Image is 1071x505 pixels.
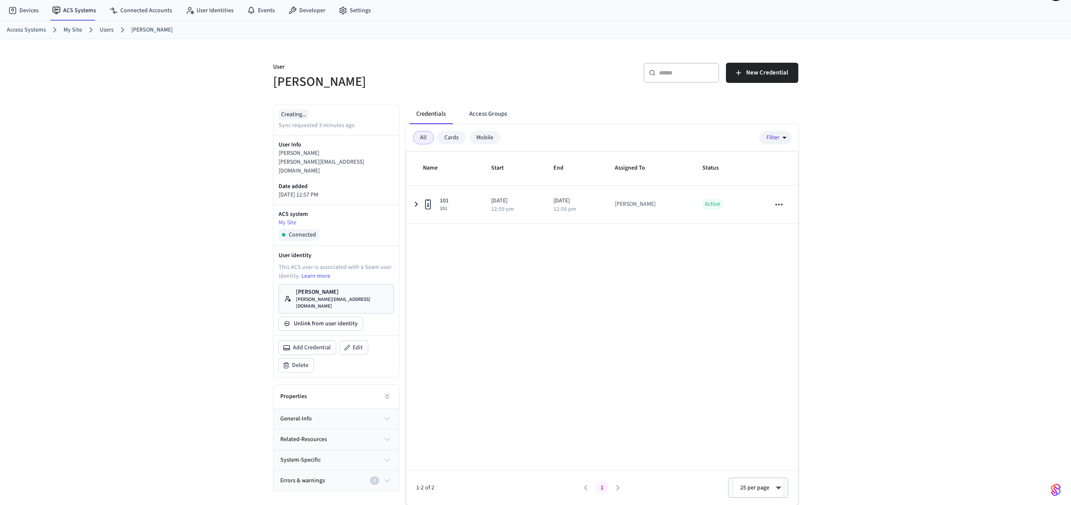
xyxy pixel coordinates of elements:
[280,476,325,485] span: Errors & warnings
[416,484,578,492] span: 1-2 of 2
[280,456,321,465] span: system-specific
[100,26,114,35] a: Users
[279,141,394,149] p: User Info
[615,200,656,209] div: [PERSON_NAME]
[279,284,394,314] a: [PERSON_NAME][PERSON_NAME][EMAIL_ADDRESS][DOMAIN_NAME]
[702,199,723,210] p: Active
[103,3,179,18] a: Connected Accounts
[437,131,466,144] div: Cards
[279,341,336,354] button: Add Credential
[274,470,399,491] button: Errors & warnings0
[469,131,500,144] div: Mobile
[301,272,330,280] a: Learn more
[279,218,394,227] a: My Site
[578,481,626,494] nav: pagination navigation
[1051,483,1061,497] img: SeamLogoGradient.69752ec5.svg
[440,197,449,205] span: 101
[491,206,514,212] p: 12:59 pm
[491,197,533,205] p: [DATE]
[289,231,316,239] span: Connected
[279,121,355,130] p: Sync requested 3 minutes ago
[406,151,798,224] table: sticky table
[279,149,394,158] p: [PERSON_NAME]
[274,450,399,470] button: system-specific
[279,317,363,330] button: Unlink from user identity
[7,26,46,35] a: Access Systems
[353,343,363,352] span: Edit
[413,131,434,144] div: All
[279,263,394,281] p: This ACS user is associated with a Seam user identity.
[179,3,240,18] a: User Identities
[274,429,399,449] button: related-resources
[491,162,515,175] span: Start
[273,63,531,73] p: User
[131,26,173,35] a: [PERSON_NAME]
[279,158,394,175] p: [PERSON_NAME][EMAIL_ADDRESS][DOMAIN_NAME]
[595,481,609,494] button: page 1
[64,26,82,35] a: My Site
[280,415,312,423] span: general-info
[2,3,45,18] a: Devices
[462,104,514,124] button: Access Groups
[553,197,595,205] p: [DATE]
[279,191,394,199] p: [DATE] 12:57 PM
[553,162,574,175] span: End
[279,251,394,260] p: User identity
[279,210,394,218] p: ACS system
[279,109,308,120] div: Creating...
[280,392,307,401] h2: Properties
[746,67,788,78] span: New Credential
[423,162,449,175] span: Name
[759,131,792,144] button: Filter
[332,3,377,18] a: Settings
[279,359,314,372] button: Delete
[296,288,388,296] p: [PERSON_NAME]
[370,476,379,485] div: 0
[553,206,577,212] p: 12:58 pm
[282,3,332,18] a: Developer
[726,63,798,83] button: New Credential
[273,73,531,90] h5: [PERSON_NAME]
[409,104,452,124] button: Credentials
[340,341,368,354] button: Edit
[702,162,730,175] span: Status
[733,478,783,498] div: 25 per page
[45,3,103,18] a: ACS Systems
[293,343,331,352] span: Add Credential
[279,182,394,191] p: Date added
[292,361,308,369] span: Delete
[615,162,656,175] span: Assigned To
[274,409,399,429] button: general-info
[280,435,327,444] span: related-resources
[240,3,282,18] a: Events
[440,205,449,212] span: 101
[296,296,388,310] p: [PERSON_NAME][EMAIL_ADDRESS][DOMAIN_NAME]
